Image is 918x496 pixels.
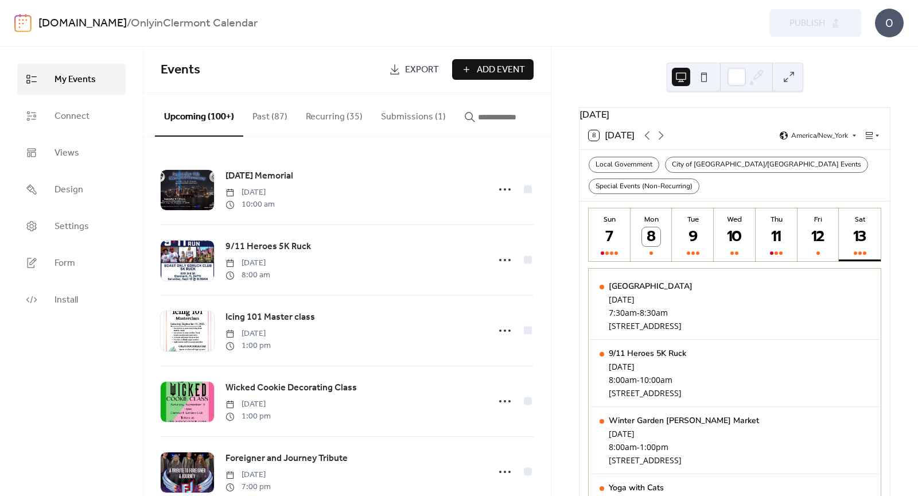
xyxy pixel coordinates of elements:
span: - [637,374,640,385]
div: Special Events (Non-Recurring) [589,179,699,195]
a: Install [17,284,126,315]
span: Icing 101 Master class [225,311,315,324]
span: Settings [55,220,89,234]
span: Design [55,183,83,197]
div: [STREET_ADDRESS] [609,320,693,331]
span: - [637,307,640,318]
div: [DATE] [609,361,686,372]
a: Form [17,247,126,278]
span: [DATE] Memorial [225,169,293,183]
div: City of [GEOGRAPHIC_DATA]/[GEOGRAPHIC_DATA] Events [665,157,868,173]
span: Foreigner and Journey Tribute [225,452,348,466]
div: O [875,9,904,37]
div: [GEOGRAPHIC_DATA] [609,281,693,292]
span: 8:30am [640,307,668,318]
span: [DATE] [225,398,271,410]
span: 7:30am [609,307,637,318]
div: [STREET_ADDRESS] [609,387,686,398]
div: Thu [759,214,794,224]
span: [DATE] [225,257,270,269]
span: Install [55,293,78,307]
span: 9/11 Heroes 5K Ruck [225,240,311,254]
span: Events [161,57,200,83]
div: Winter Garden [PERSON_NAME] Market [609,415,759,426]
span: - [637,441,640,452]
button: Add Event [452,59,534,80]
div: Sat [842,214,877,224]
a: [DOMAIN_NAME] [38,13,127,34]
a: Connect [17,100,126,131]
div: Yoga with Cats [609,482,746,493]
button: Recurring (35) [297,93,372,135]
div: Tue [675,214,710,224]
a: Wicked Cookie Decorating Class [225,381,357,396]
span: 10:00 am [225,199,275,211]
div: [STREET_ADDRESS] [609,455,759,466]
button: Sun7 [589,208,631,261]
button: Submissions (1) [372,93,455,135]
span: Add Event [477,63,525,77]
button: Mon8 [631,208,672,261]
div: [DATE] [579,108,890,122]
a: [DATE] Memorial [225,169,293,184]
div: 8 [642,227,661,246]
div: 9/11 Heroes 5K Ruck [609,348,686,359]
div: Wed [717,214,752,224]
div: Fri [801,214,836,224]
span: Connect [55,110,90,123]
div: Sun [592,214,627,224]
b: OnlyinClermont Calendar [131,13,258,34]
img: logo [14,14,32,32]
div: [DATE] [609,428,759,439]
span: 1:00pm [640,441,668,452]
a: Icing 101 Master class [225,310,315,325]
button: 8[DATE] [585,127,639,144]
a: Foreigner and Journey Tribute [225,451,348,466]
a: Export [380,59,448,80]
button: Wed10 [714,208,756,261]
button: Tue9 [672,208,714,261]
span: 1:00 pm [225,410,271,423]
a: Design [17,174,126,205]
span: [DATE] [225,469,271,481]
div: 12 [809,227,828,246]
span: 8:00am [609,374,637,385]
span: 1:00 pm [225,340,271,352]
span: [DATE] [225,187,275,199]
div: 7 [600,227,619,246]
div: Mon [634,214,669,224]
a: My Events [17,64,126,95]
a: Views [17,137,126,168]
span: 10:00am [640,374,672,385]
span: 8:00 am [225,269,270,281]
span: Views [55,146,79,160]
span: [DATE] [225,328,271,340]
div: 11 [767,227,786,246]
span: Export [405,63,439,77]
span: Form [55,257,75,270]
div: 10 [725,227,744,246]
a: 9/11 Heroes 5K Ruck [225,239,311,254]
a: Settings [17,211,126,242]
div: [DATE] [609,294,693,305]
b: / [127,13,131,34]
button: Past (87) [243,93,297,135]
div: 13 [850,227,869,246]
span: 8:00am [609,441,637,452]
button: Fri12 [798,208,839,261]
button: Sat13 [839,208,881,261]
span: My Events [55,73,96,87]
div: Local Government [589,157,659,173]
div: 9 [684,227,703,246]
button: Thu11 [756,208,798,261]
span: 7:00 pm [225,481,271,493]
span: America/New_York [791,132,848,139]
button: Upcoming (100+) [155,93,243,137]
